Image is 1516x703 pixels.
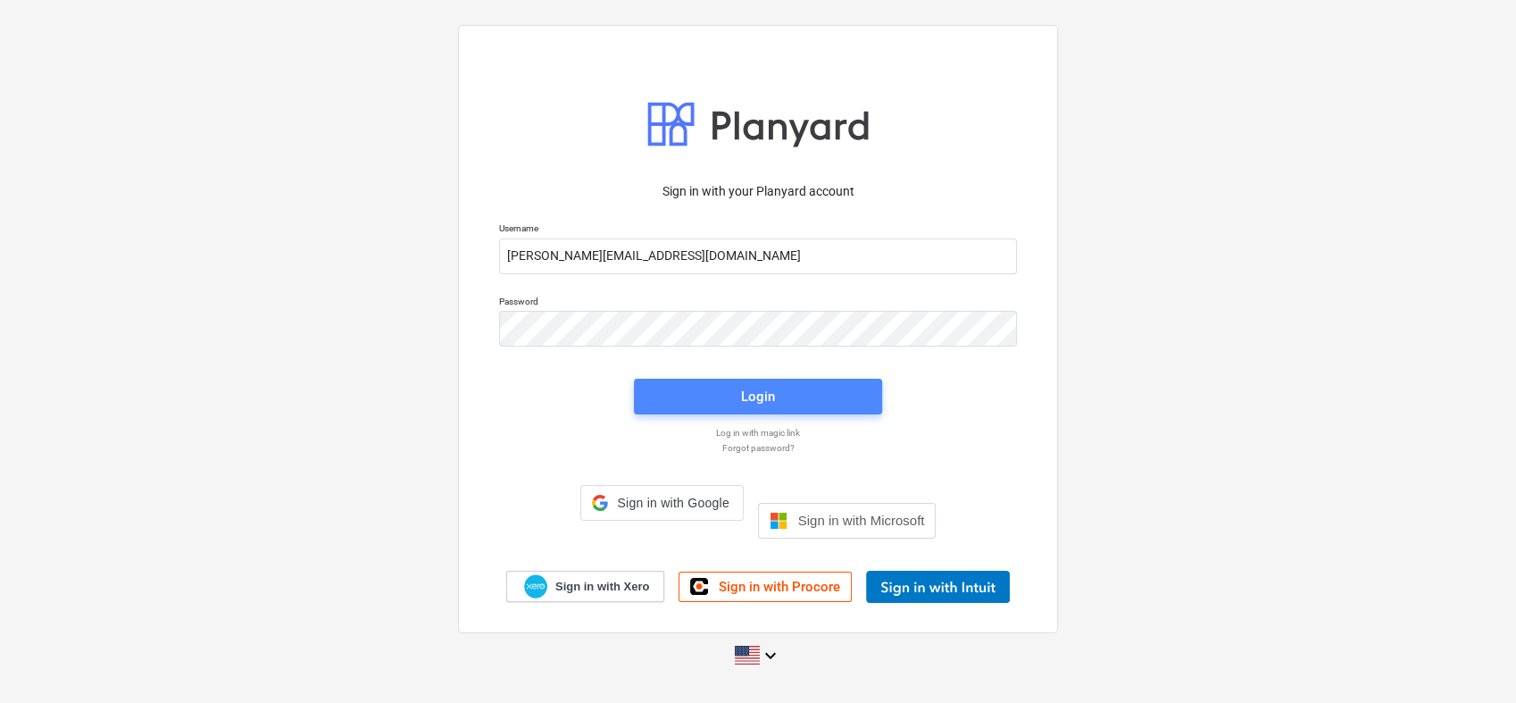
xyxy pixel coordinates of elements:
i: keyboard_arrow_down [760,645,781,666]
p: Password [499,296,1017,311]
div: Sign in with Google [580,485,744,521]
a: Log in with magic link [490,427,1026,439]
span: Sign in with Google [615,496,732,510]
a: Forgot password? [490,442,1026,454]
img: Microsoft logo [770,512,787,530]
a: Sign in with Xero [506,571,665,602]
p: Sign in with your Planyard account [499,182,1017,201]
span: Sign in with Procore [719,579,840,595]
span: Sign in with Xero [555,579,649,595]
iframe: Sign in with Google Button [571,519,753,558]
div: Login [741,385,775,408]
span: Sign in with Microsoft [798,513,925,528]
p: Username [499,222,1017,238]
img: Xero logo [524,574,547,598]
button: Login [634,379,882,414]
input: Username [499,239,1017,274]
a: Sign in with Procore [679,572,852,602]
